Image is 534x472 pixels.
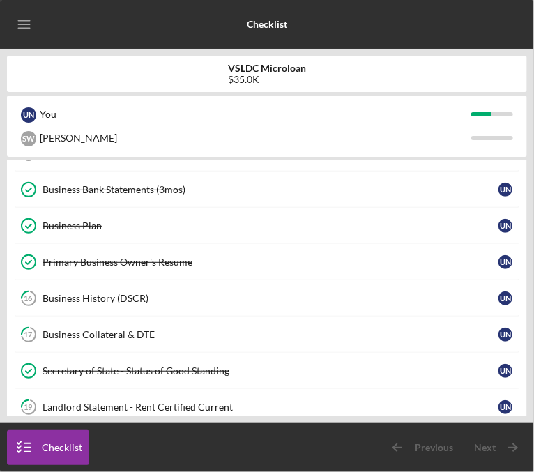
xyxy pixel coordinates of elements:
tspan: 16 [24,294,33,303]
div: U N [498,219,512,233]
a: 16Business History (DSCR)UN [14,280,520,317]
div: S W [21,131,36,146]
a: 17Business Collateral & DTEUN [14,317,520,353]
div: $35.0K [228,74,306,85]
div: Business Plan [43,220,498,231]
div: Checklist [42,430,82,465]
div: Business Bank Statements (3mos) [43,184,498,195]
div: U N [498,400,512,414]
a: Business PlanUN [14,208,520,244]
div: [PERSON_NAME] [40,126,471,150]
div: U N [21,107,36,123]
div: Primary Business Owner's Resume [43,257,498,268]
a: Business Bank Statements (3mos)UN [14,172,520,208]
div: U N [498,328,512,342]
div: Business Collateral & DTE [43,329,498,340]
div: Landlord Statement - Rent Certified Current [43,402,498,413]
button: Previous [380,430,460,465]
button: Checklist [7,430,89,465]
div: Secretary of State - Status of Good Standing [43,365,498,376]
a: 19Landlord Statement - Rent Certified CurrentUN [14,389,520,425]
a: Secretary of State - Status of Good StandingUN [14,353,520,389]
div: Previous [415,430,453,465]
div: U N [498,255,512,269]
div: Business History (DSCR) [43,293,498,304]
div: U N [498,183,512,197]
tspan: 19 [24,403,33,412]
tspan: 17 [24,330,33,340]
div: Next [474,430,496,465]
div: U N [498,291,512,305]
b: Checklist [247,19,287,30]
a: Primary Business Owner's ResumeUN [14,244,520,280]
div: U N [498,364,512,378]
div: You [40,102,471,126]
b: VSLDC Microloan [228,63,306,74]
button: Next [460,430,527,465]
